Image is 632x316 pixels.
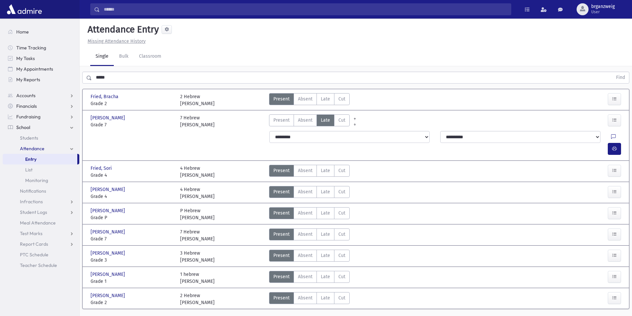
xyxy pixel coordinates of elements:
[3,122,79,133] a: School
[298,210,313,217] span: Absent
[85,38,146,44] a: Missing Attendance History
[269,186,350,200] div: AttTypes
[298,252,313,259] span: Absent
[3,154,77,164] a: Entry
[91,100,174,107] span: Grade 2
[298,273,313,280] span: Absent
[90,47,114,66] a: Single
[273,117,290,124] span: Present
[91,93,120,100] span: Fried, Bracha
[180,165,215,179] div: 4 Hebrew [PERSON_NAME]
[3,260,79,271] a: Teacher Schedule
[269,250,350,264] div: AttTypes
[20,220,56,226] span: Meal Attendance
[180,114,215,128] div: 7 Hebrew [PERSON_NAME]
[16,114,40,120] span: Fundraising
[321,252,330,259] span: Late
[20,252,48,258] span: PTC Schedule
[20,146,44,152] span: Attendance
[91,172,174,179] span: Grade 4
[338,273,345,280] span: Cut
[321,95,330,102] span: Late
[180,228,215,242] div: 7 Hebrew [PERSON_NAME]
[338,117,345,124] span: Cut
[16,45,46,51] span: Time Tracking
[91,121,174,128] span: Grade 7
[3,64,79,74] a: My Appointments
[114,47,134,66] a: Bulk
[16,55,35,61] span: My Tasks
[269,114,350,128] div: AttTypes
[91,186,126,193] span: [PERSON_NAME]
[269,292,350,306] div: AttTypes
[321,273,330,280] span: Late
[612,72,629,83] button: Find
[3,196,79,207] a: Infractions
[180,186,215,200] div: 4 Hebrew [PERSON_NAME]
[91,235,174,242] span: Grade 7
[273,167,290,174] span: Present
[269,93,350,107] div: AttTypes
[321,188,330,195] span: Late
[3,218,79,228] a: Meal Attendance
[591,9,615,15] span: User
[269,165,350,179] div: AttTypes
[269,228,350,242] div: AttTypes
[338,252,345,259] span: Cut
[3,90,79,101] a: Accounts
[180,93,215,107] div: 2 Hebrew [PERSON_NAME]
[91,207,126,214] span: [PERSON_NAME]
[91,278,174,285] span: Grade 1
[3,207,79,218] a: Student Logs
[338,210,345,217] span: Cut
[321,210,330,217] span: Late
[3,27,79,37] a: Home
[91,114,126,121] span: [PERSON_NAME]
[3,186,79,196] a: Notifications
[20,262,57,268] span: Teacher Schedule
[273,294,290,301] span: Present
[25,177,48,183] span: Monitoring
[273,210,290,217] span: Present
[91,257,174,264] span: Grade 3
[88,38,146,44] u: Missing Attendance History
[91,165,113,172] span: Fried, Sori
[3,228,79,239] a: Test Marks
[25,167,33,173] span: List
[3,101,79,111] a: Financials
[20,241,48,247] span: Report Cards
[321,294,330,301] span: Late
[16,93,35,98] span: Accounts
[91,271,126,278] span: [PERSON_NAME]
[298,95,313,102] span: Absent
[20,188,46,194] span: Notifications
[3,175,79,186] a: Monitoring
[3,111,79,122] a: Fundraising
[273,231,290,238] span: Present
[180,292,215,306] div: 2 Hebrew [PERSON_NAME]
[298,231,313,238] span: Absent
[273,273,290,280] span: Present
[16,124,30,130] span: School
[298,294,313,301] span: Absent
[91,292,126,299] span: [PERSON_NAME]
[16,77,40,83] span: My Reports
[338,167,345,174] span: Cut
[16,29,29,35] span: Home
[298,117,313,124] span: Absent
[321,167,330,174] span: Late
[321,117,330,124] span: Late
[20,230,42,236] span: Test Marks
[298,188,313,195] span: Absent
[100,3,511,15] input: Search
[20,135,38,141] span: Students
[273,188,290,195] span: Present
[180,271,215,285] div: 1 hebrew [PERSON_NAME]
[273,95,290,102] span: Present
[298,167,313,174] span: Absent
[16,66,53,72] span: My Appointments
[3,74,79,85] a: My Reports
[338,231,345,238] span: Cut
[338,95,345,102] span: Cut
[321,231,330,238] span: Late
